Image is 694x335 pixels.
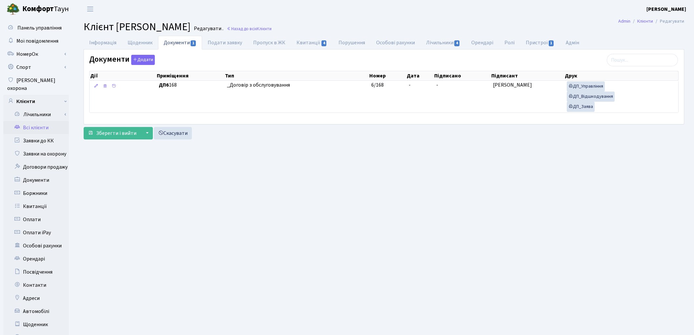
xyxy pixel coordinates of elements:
span: Зберегти і вийти [96,130,136,137]
a: Особові рахунки [3,239,69,252]
a: Пропуск в ЖК [248,36,291,50]
a: Всі клієнти [3,121,69,134]
span: 1 [191,40,196,46]
span: Таун [22,4,69,15]
a: Мої повідомлення [3,34,69,48]
span: Мої повідомлення [16,37,58,45]
a: Подати заявку [202,36,248,50]
a: Боржники [3,187,69,200]
a: Орендарі [466,36,499,50]
input: Пошук... [607,54,678,66]
a: Посвідчення [3,265,69,279]
a: Порушення [333,36,371,50]
a: Орендарі [3,252,69,265]
a: Пристрої [520,36,560,50]
a: Скасувати [154,127,192,139]
a: Клієнти [637,18,653,25]
span: - [436,81,438,89]
a: ДП_Управління [567,81,605,92]
th: Дії [90,71,156,80]
a: Адмін [560,36,585,50]
span: 6/168 [371,81,384,89]
a: Автомобілі [3,305,69,318]
th: Приміщення [156,71,224,80]
a: Оплати iPay [3,226,69,239]
th: Тип [224,71,368,80]
b: ДП6 [159,81,169,89]
button: Документи [131,55,155,65]
span: [PERSON_NAME] [493,81,532,89]
span: 1 [549,40,554,46]
nav: breadcrumb [608,14,694,28]
a: Адреси [3,292,69,305]
span: 4 [321,40,327,46]
b: [PERSON_NAME] [646,6,686,13]
a: Admin [618,18,630,25]
th: Підписант [491,71,564,80]
li: Редагувати [653,18,684,25]
a: Контакти [3,279,69,292]
a: Додати [130,54,155,65]
a: [PERSON_NAME] [646,5,686,13]
a: Лічильники [420,36,466,50]
th: Друк [564,71,678,80]
a: Оплати [3,213,69,226]
a: Заявки до КК [3,134,69,147]
a: Квитанції [3,200,69,213]
small: Редагувати . [193,26,223,32]
th: Номер [369,71,406,80]
a: [PERSON_NAME] охорона [3,74,69,95]
span: Клієнт [PERSON_NAME] [84,19,191,34]
th: Дата [406,71,434,80]
a: Договори продажу [3,160,69,174]
button: Зберегти і вийти [84,127,141,139]
span: Клієнти [257,26,272,32]
a: Особові рахунки [371,36,420,50]
a: Документи [3,174,69,187]
span: 4 [454,40,459,46]
a: Заявки на охорону [3,147,69,160]
span: Панель управління [17,24,62,31]
a: Ролі [499,36,520,50]
a: Квитанції [291,36,333,50]
a: Інформація [84,36,122,50]
a: Документи [158,36,202,50]
span: 168 [159,81,222,89]
button: Переключити навігацію [82,4,98,14]
a: Щоденник [122,36,158,50]
a: ДП_Заява [567,102,595,112]
a: Клієнти [3,95,69,108]
a: Панель управління [3,21,69,34]
a: Щоденник [3,318,69,331]
a: Спорт [3,61,69,74]
a: НомерОк [3,48,69,61]
a: ДП_Відшкодування [567,92,615,102]
label: Документи [89,55,155,65]
span: - [409,81,411,89]
span: _Договір з обслуговування [227,81,366,89]
img: logo.png [7,3,20,16]
a: Назад до всіхКлієнти [227,26,272,32]
th: Підписано [434,71,491,80]
b: Комфорт [22,4,54,14]
a: Лічильники [8,108,69,121]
